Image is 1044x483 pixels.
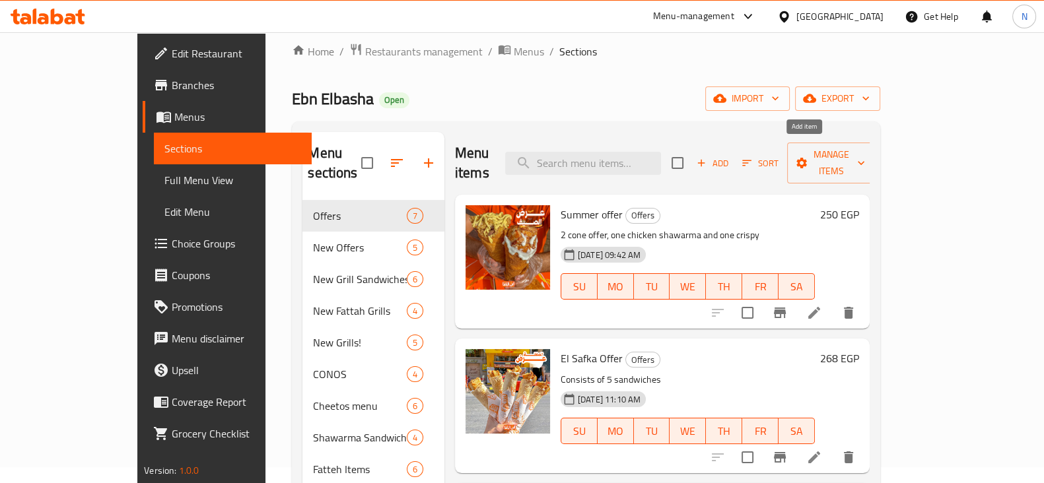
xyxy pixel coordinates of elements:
a: Full Menu View [154,164,312,196]
span: Coupons [172,267,301,283]
button: SA [779,418,815,444]
span: import [716,90,779,107]
span: Full Menu View [164,172,301,188]
span: 5 [407,241,423,254]
span: SU [567,422,592,441]
span: Choice Groups [172,236,301,251]
button: FR [742,418,779,444]
span: New Grills! [313,335,406,350]
img: El Safka Offer [466,349,550,434]
span: N [1021,9,1027,24]
a: Edit menu item [806,305,822,321]
div: Offers [625,352,660,368]
span: New Fattah Grills [313,303,406,319]
span: Open [379,94,409,106]
li: / [339,44,344,59]
li: / [549,44,554,59]
button: SA [779,273,815,300]
span: Offers [626,208,660,223]
button: SU [561,418,598,444]
span: 4 [407,368,423,381]
a: Branches [143,69,312,101]
span: Sort items [734,153,787,174]
span: Sort [742,156,779,171]
a: Edit Menu [154,196,312,228]
button: MO [598,273,634,300]
span: MO [603,277,629,296]
div: items [407,335,423,350]
div: CONOS [313,366,406,382]
span: WE [675,422,701,441]
span: SA [784,422,810,441]
button: Add section [413,147,444,179]
span: [DATE] 09:42 AM [573,249,646,261]
button: Add [691,153,734,174]
button: WE [670,418,706,444]
div: items [407,461,423,477]
span: FR [748,277,773,296]
span: Add [695,156,730,171]
span: TU [639,422,665,441]
span: SU [567,277,592,296]
div: New Offers5 [302,232,444,263]
span: Select all sections [353,149,381,177]
a: Upsell [143,354,312,386]
a: Grocery Checklist [143,418,312,449]
button: Sort [739,153,782,174]
span: Sections [559,44,597,59]
button: TH [706,418,742,444]
a: Edit Restaurant [143,38,312,69]
div: Offers [625,208,660,224]
a: Edit menu item [806,449,822,465]
a: Menu disclaimer [143,323,312,354]
span: 4 [407,305,423,317]
a: Menus [143,101,312,133]
span: FR [748,422,773,441]
span: El Safka Offer [561,348,623,368]
span: Restaurants management [365,44,483,59]
div: Shawarma Sandwiches4 [302,422,444,453]
span: 7 [407,210,423,222]
button: SU [561,273,598,300]
span: Summer offer [561,205,623,224]
span: Menu disclaimer [172,331,301,346]
input: search [505,152,661,175]
button: delete [833,441,864,473]
span: 4 [407,432,423,444]
span: Manage items [798,146,865,179]
div: items [407,240,423,255]
span: Menus [174,109,301,125]
span: Sort sections [381,147,413,179]
span: Select to update [734,443,761,471]
span: 6 [407,273,423,286]
h6: 250 EGP [820,205,859,224]
span: Shawarma Sandwiches [313,430,406,445]
span: [DATE] 11:10 AM [573,393,646,406]
button: import [705,86,790,111]
div: items [407,208,423,224]
span: 5 [407,337,423,349]
button: MO [598,418,634,444]
span: Ebn Elbasha [292,84,374,113]
div: Menu-management [653,9,734,24]
p: Consists of 5 sandwiches [561,371,815,388]
span: TH [711,422,737,441]
span: Edit Menu [164,204,301,220]
span: New Grill Sandwiches! [313,271,406,287]
span: Edit Restaurant [172,46,301,61]
span: SA [784,277,810,296]
a: Coupons [143,259,312,291]
img: Summer offer [466,205,550,290]
nav: breadcrumb [292,43,880,60]
span: Offers [313,208,406,224]
div: Open [379,92,409,108]
button: export [795,86,880,111]
div: [GEOGRAPHIC_DATA] [796,9,884,24]
li: / [488,44,493,59]
span: Select to update [734,299,761,327]
span: WE [675,277,701,296]
span: Fatteh Items [313,461,406,477]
